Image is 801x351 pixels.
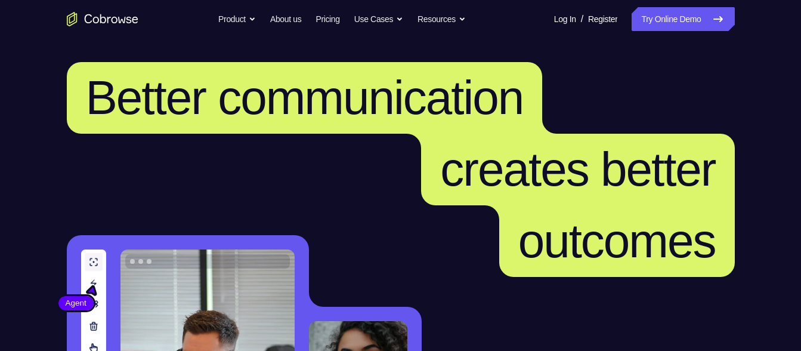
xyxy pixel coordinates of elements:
[67,12,138,26] a: Go to the home page
[218,7,256,31] button: Product
[354,7,403,31] button: Use Cases
[316,7,339,31] a: Pricing
[632,7,734,31] a: Try Online Demo
[554,7,576,31] a: Log In
[270,7,301,31] a: About us
[440,143,715,196] span: creates better
[86,71,524,124] span: Better communication
[588,7,617,31] a: Register
[581,12,583,26] span: /
[58,297,94,309] span: Agent
[518,214,716,267] span: outcomes
[417,7,466,31] button: Resources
